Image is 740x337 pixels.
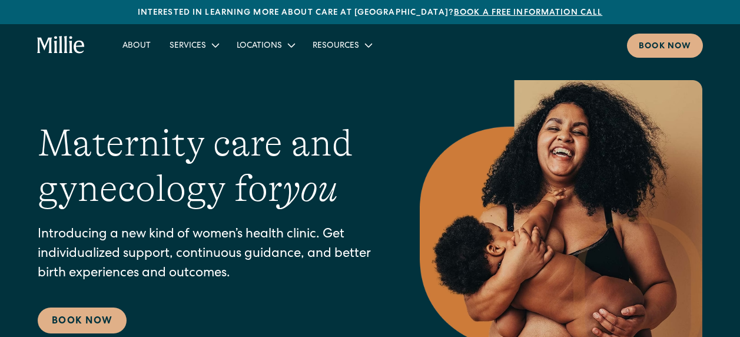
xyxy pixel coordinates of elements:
[113,35,160,55] a: About
[237,40,282,52] div: Locations
[37,36,85,55] a: home
[639,41,691,53] div: Book now
[303,35,380,55] div: Resources
[283,167,338,210] em: you
[313,40,359,52] div: Resources
[170,40,206,52] div: Services
[38,226,373,284] p: Introducing a new kind of women’s health clinic. Get individualized support, continuous guidance,...
[227,35,303,55] div: Locations
[38,121,373,212] h1: Maternity care and gynecology for
[454,9,602,17] a: Book a free information call
[38,308,127,333] a: Book Now
[627,34,703,58] a: Book now
[160,35,227,55] div: Services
